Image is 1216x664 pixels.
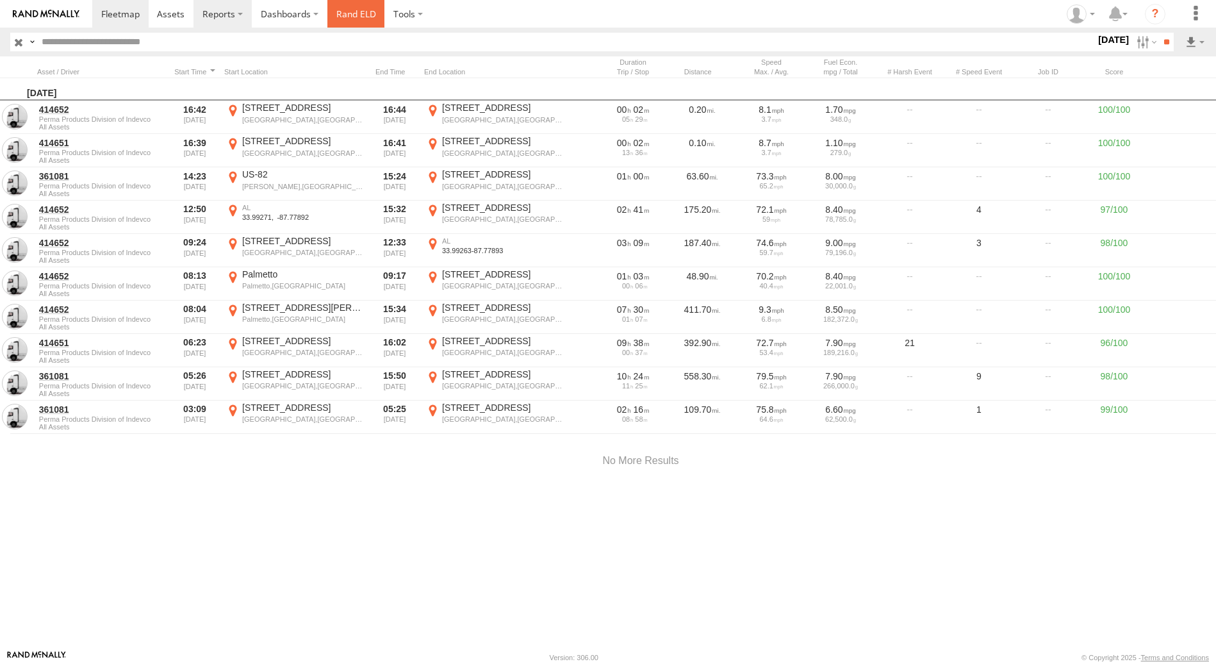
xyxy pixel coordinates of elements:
label: Click to View Event Location [424,335,565,366]
span: 01 [617,271,631,281]
span: 24 [634,371,650,381]
div: 15:50 [DATE] [370,369,419,399]
i: ? [1145,4,1165,24]
a: View Asset in Asset Management [2,337,28,363]
span: 38 [634,338,650,348]
div: [GEOGRAPHIC_DATA],[GEOGRAPHIC_DATA] [442,315,563,324]
span: 05 [622,115,633,123]
label: Click to View Event Location [424,202,565,233]
div: 59.7 [741,249,801,256]
div: 0.10 [670,135,734,166]
div: 1.10 [810,137,871,149]
div: [STREET_ADDRESS] [242,335,363,347]
label: Click to View Event Location [424,169,565,199]
span: -87.77892 [277,213,309,221]
a: Terms and Conditions [1141,654,1209,661]
div: 96/100 [1085,335,1143,366]
div: 72.7 [741,337,801,349]
div: [STREET_ADDRESS] [442,102,563,113]
div: 98/100 [1085,235,1143,266]
div: [11340s] 18/08/2025 09:24 - 18/08/2025 12:33 [603,237,663,249]
div: [8177s] 18/08/2025 03:09 - 18/08/2025 05:25 [603,404,663,415]
div: [GEOGRAPHIC_DATA],[GEOGRAPHIC_DATA] [442,149,563,158]
span: 33.99271 [242,213,277,221]
div: [37441s] 18/08/2025 05:26 - 18/08/2025 15:50 [603,370,663,382]
span: -87.77893 [472,247,504,254]
span: 58 [635,415,647,423]
span: Filter Results to this Group [39,290,163,297]
span: 00 [622,282,633,290]
div: Score [1085,67,1143,76]
label: Click to View Event Location [424,102,565,133]
div: 266,000.0 [810,382,871,390]
div: [STREET_ADDRESS] [242,369,363,380]
span: 01 [617,171,631,181]
a: View Asset in Asset Management [2,404,28,429]
span: Filter Results to this Group [39,256,163,264]
div: Palmetto,[GEOGRAPHIC_DATA] [242,315,363,324]
div: 73.3 [741,170,801,182]
div: 9 [947,369,1011,399]
div: [STREET_ADDRESS][PERSON_NAME] [242,302,363,313]
span: 10 [617,371,631,381]
span: 09 [617,338,631,348]
div: 08:04 [DATE] [170,302,219,333]
div: 63.60 [670,169,734,199]
div: [STREET_ADDRESS] [242,402,363,413]
div: © Copyright 2025 - [1081,654,1209,661]
span: Perma Products Division of Indevco [39,149,163,156]
span: 11 [622,382,633,390]
div: 06:23 [DATE] [170,335,219,366]
div: [STREET_ADDRESS] [442,202,563,213]
a: 414652 [39,304,163,315]
div: Gene Roberts [1062,4,1099,24]
span: 09 [634,238,650,248]
div: 7.90 [810,337,871,349]
div: 53.4 [741,349,801,356]
div: Click to Sort [170,67,219,76]
div: 30,000.0 [810,182,871,190]
div: 12:50 [DATE] [170,202,219,233]
span: 36 [635,149,647,156]
div: 05:26 [DATE] [170,369,219,399]
div: 189,216.0 [810,349,871,356]
div: [STREET_ADDRESS] [242,235,363,247]
label: Click to View Event Location [224,335,365,366]
div: 22,001.0 [810,282,871,290]
div: 0.20 [670,102,734,133]
label: Click to View Event Location [224,402,365,433]
label: Click to View Event Location [424,235,565,266]
div: [GEOGRAPHIC_DATA],[GEOGRAPHIC_DATA] [242,149,363,158]
label: Click to View Event Location [224,169,365,199]
span: 29 [635,115,647,123]
span: 41 [634,204,650,215]
div: 16:39 [DATE] [170,135,219,166]
span: Perma Products Division of Indevco [39,315,163,323]
span: 00 [622,349,633,356]
div: 3.7 [741,149,801,156]
span: Perma Products Division of Indevco [39,415,163,423]
label: Click to View Event Location [224,269,365,299]
div: [27030s] 18/08/2025 08:04 - 18/08/2025 15:34 [603,304,663,315]
label: Click to View Event Location [224,102,365,133]
div: 98/100 [1085,369,1143,399]
div: [34706s] 18/08/2025 06:23 - 18/08/2025 16:02 [603,337,663,349]
a: View Asset in Asset Management [2,304,28,329]
div: 9.3 [741,304,801,315]
div: [STREET_ADDRESS] [242,102,363,113]
div: [GEOGRAPHIC_DATA],[GEOGRAPHIC_DATA] [442,348,563,357]
a: View Asset in Asset Management [2,204,28,229]
span: Filter Results to this Group [39,323,163,331]
div: 64.6 [741,415,801,423]
div: [STREET_ADDRESS] [442,302,563,313]
div: 348.0 [810,115,871,123]
div: 9.00 [810,237,871,249]
span: 33.99263 [442,247,472,254]
label: Click to View Event Location [224,135,365,166]
div: [GEOGRAPHIC_DATA],[GEOGRAPHIC_DATA] [442,281,563,290]
span: Perma Products Division of Indevco [39,382,163,390]
label: Search Query [27,33,37,51]
div: AL [242,203,363,212]
div: 16:42 [DATE] [170,102,219,133]
span: 07 [617,304,631,315]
